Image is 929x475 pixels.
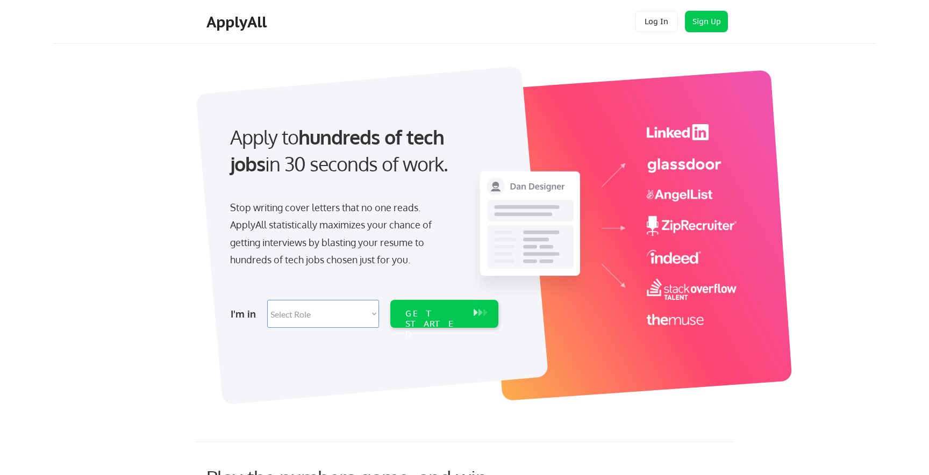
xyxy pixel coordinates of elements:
[230,199,451,269] div: Stop writing cover letters that no one reads. ApplyAll statistically maximizes your chance of get...
[206,13,270,31] div: ApplyAll
[230,125,449,176] strong: hundreds of tech jobs
[405,308,463,340] div: GET STARTED
[230,124,494,178] div: Apply to in 30 seconds of work.
[685,11,728,32] button: Sign Up
[231,305,261,322] div: I'm in
[635,11,678,32] button: Log In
